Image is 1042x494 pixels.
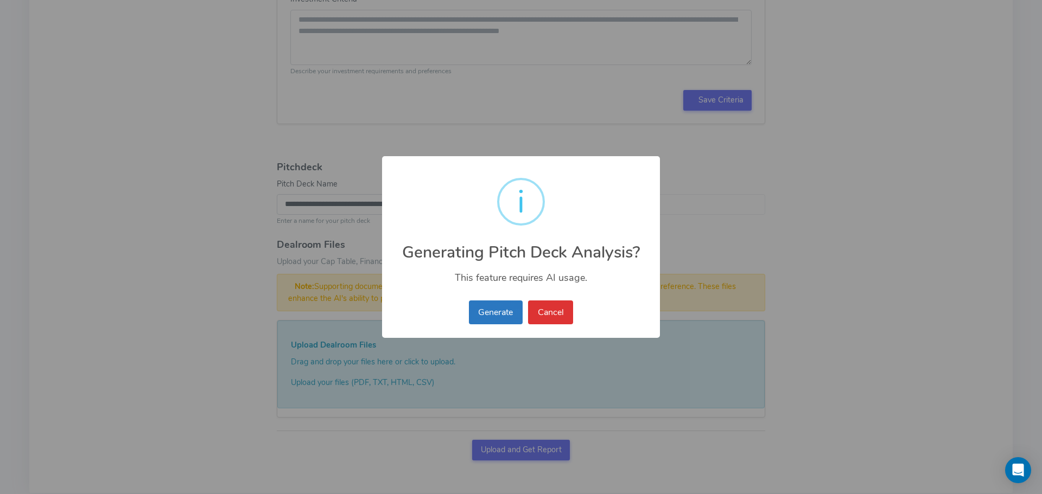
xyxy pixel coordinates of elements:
div: i [517,180,525,223]
div: Open Intercom Messenger [1005,457,1031,483]
h2: Generating Pitch Deck Analysis? [382,230,660,261]
div: This feature requires AI usage. [382,261,660,287]
button: Generate [469,300,523,324]
button: Cancel [528,300,573,324]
